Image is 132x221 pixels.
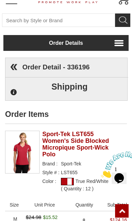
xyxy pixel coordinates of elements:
input: Search By Style or Brand [2,13,115,27]
img: Chat attention grabber [3,3,45,29]
img: Go To My Ordes [5,59,22,75]
th: Unit Price [23,199,66,211]
th: Size [5,199,23,211]
span: True Red/White [61,179,115,192]
th: Sub Total [103,199,127,211]
a: Sport-Tek [61,161,81,166]
h1: Order Detail - 336196 [22,63,90,71]
span: Style # : [42,170,61,175]
span: Brand : [42,161,61,166]
h2: Sport-Tek LST655 Women's Side Blocked Micropique Sport-Wick Polo [42,131,115,158]
span: 1 [3,3,5,8]
span: $24.98 [26,214,43,220]
th: Quantity [66,199,103,211]
div: ( Quantity : 12 ) [61,185,115,192]
a: Sport-Tek LST655 Women's Side Blocked Micropique Sport-Wick Polo [42,150,115,158]
a: LST655 [61,170,78,175]
span: Color : [42,179,61,192]
h3: Order Items [5,110,127,124]
button: Search [115,13,130,27]
img: search icon [118,14,128,24]
a: Order Details [3,35,129,51]
div: Shipping [9,83,128,91]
